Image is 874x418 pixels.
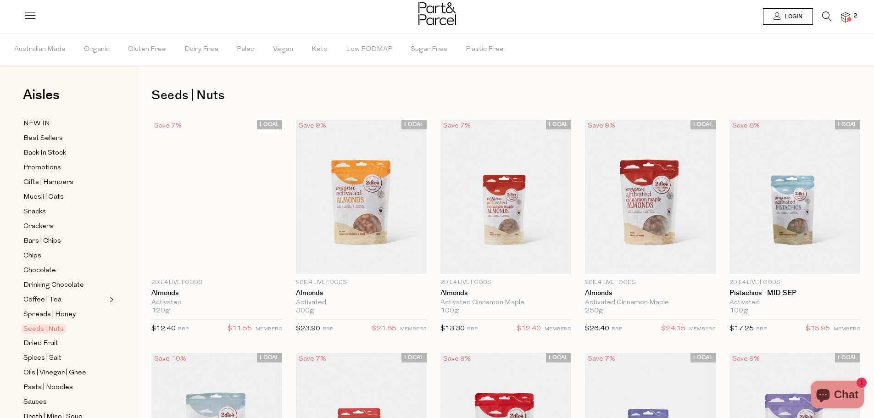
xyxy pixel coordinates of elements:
[178,327,189,332] small: RRP
[296,289,427,297] a: Almonds
[23,338,58,349] span: Dried Fruit
[23,309,76,320] span: Spreads | Honey
[23,295,61,306] span: Coffee | Tea
[23,206,107,217] a: Snacks
[23,353,61,364] span: Spices | Salt
[612,327,622,332] small: RRP
[372,323,396,335] span: $21.85
[23,352,107,364] a: Spices | Salt
[23,382,73,393] span: Pasta | Noodles
[546,353,571,362] span: LOCAL
[23,133,107,144] a: Best Sellers
[585,289,716,297] a: Almonds
[440,120,571,274] img: Almonds
[835,353,860,362] span: LOCAL
[806,323,830,335] span: $15.95
[23,367,107,379] a: Oils | Vinegar | Ghee
[23,88,60,111] a: Aisles
[296,279,427,287] p: 2Die4 Live Foods
[729,353,763,365] div: Save 9%
[23,309,107,320] a: Spreads | Honey
[296,325,320,332] span: $23.90
[401,120,427,129] span: LOCAL
[23,147,107,159] a: Back In Stock
[782,13,802,21] span: Login
[23,192,64,203] span: Muesli | Oats
[296,307,314,315] span: 300g
[23,177,73,188] span: Gifts | Hampers
[257,120,282,129] span: LOCAL
[296,120,427,274] img: Almonds
[23,177,107,188] a: Gifts | Hampers
[841,12,850,22] a: 2
[763,8,813,25] a: Login
[23,265,56,276] span: Chocolate
[273,33,293,66] span: Vegan
[23,265,107,276] a: Chocolate
[729,120,763,132] div: Save 8%
[107,294,114,305] button: Expand/Collapse Coffee | Tea
[729,289,860,297] a: Pistachios - MID SEP
[151,279,282,287] p: 2Die4 Live Foods
[440,307,459,315] span: 100g
[690,120,716,129] span: LOCAL
[834,327,860,332] small: MEMBERS
[756,327,767,332] small: RRP
[237,33,255,66] span: Paleo
[546,120,571,129] span: LOCAL
[440,299,571,307] div: Activated Cinnamon Maple
[346,33,392,66] span: Low FODMAP
[323,327,333,332] small: RRP
[23,250,107,262] a: Chips
[14,33,66,66] span: Australian Made
[128,33,166,66] span: Gluten Free
[257,353,282,362] span: LOCAL
[418,2,456,25] img: Part&Parcel
[23,162,61,173] span: Promotions
[690,353,716,362] span: LOCAL
[256,327,282,332] small: MEMBERS
[467,327,478,332] small: RRP
[23,251,41,262] span: Chips
[23,280,84,291] span: Drinking Chocolate
[23,279,107,291] a: Drinking Chocolate
[440,353,473,365] div: Save 9%
[23,338,107,349] a: Dried Fruit
[23,382,107,393] a: Pasta | Noodles
[23,368,86,379] span: Oils | Vinegar | Ghee
[851,12,859,20] span: 2
[729,279,860,287] p: 2Die4 Live Foods
[23,323,107,334] a: Seeds | Nuts
[151,85,860,106] h1: Seeds | Nuts
[228,323,252,335] span: $11.55
[585,120,618,132] div: Save 9%
[23,221,107,232] a: Crackers
[585,120,716,274] img: Almonds
[23,221,53,232] span: Crackers
[835,120,860,129] span: LOCAL
[440,279,571,287] p: 2Die4 Live Foods
[585,353,618,365] div: Save 7%
[151,120,184,132] div: Save 7%
[151,325,176,332] span: $12.40
[23,294,107,306] a: Coffee | Tea
[23,206,46,217] span: Snacks
[466,33,504,66] span: Plastic Free
[312,33,328,66] span: Keto
[689,327,716,332] small: MEMBERS
[151,307,170,315] span: 120g
[21,324,66,334] span: Seeds | Nuts
[23,133,63,144] span: Best Sellers
[84,33,110,66] span: Organic
[23,148,66,159] span: Back In Stock
[296,353,329,365] div: Save 7%
[23,235,107,247] a: Bars | Chips
[23,397,47,408] span: Sauces
[440,120,473,132] div: Save 7%
[411,33,447,66] span: Sugar Free
[585,325,609,332] span: $26.40
[440,325,465,332] span: $13.30
[23,85,60,105] span: Aisles
[585,279,716,287] p: 2Die4 Live Foods
[517,323,541,335] span: $12.40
